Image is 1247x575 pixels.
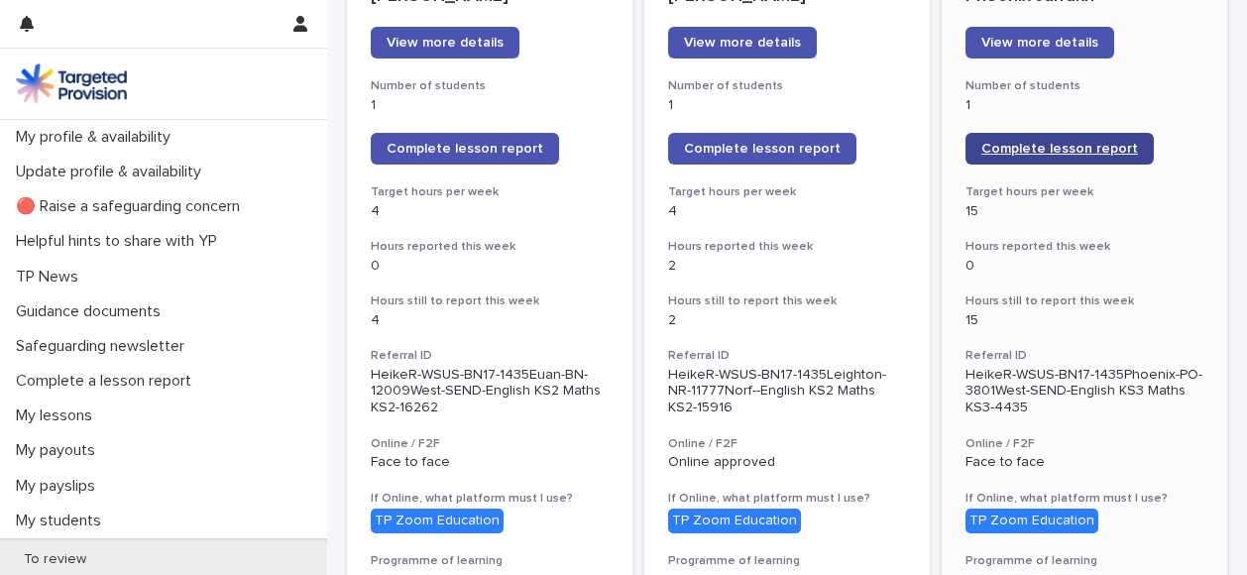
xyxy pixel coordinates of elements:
h3: Hours reported this week [965,239,1203,255]
p: 4 [371,312,609,329]
p: My payouts [8,441,111,460]
a: Complete lesson report [965,133,1154,165]
h3: Hours still to report this week [668,293,906,309]
p: 0 [965,258,1203,275]
p: 2 [668,258,906,275]
p: My payslips [8,477,111,496]
h3: If Online, what platform must I use? [668,491,906,507]
span: Complete lesson report [387,142,543,156]
h3: If Online, what platform must I use? [965,491,1203,507]
p: 15 [965,312,1203,329]
p: 🔴 Raise a safeguarding concern [8,197,256,216]
h3: Online / F2F [371,436,609,452]
a: Complete lesson report [668,133,856,165]
p: My students [8,512,117,530]
span: View more details [981,36,1098,50]
h3: Hours still to report this week [965,293,1203,309]
a: View more details [668,27,817,58]
a: View more details [965,27,1114,58]
p: TP News [8,268,94,287]
p: Online approved [668,454,906,471]
p: Safeguarding newsletter [8,337,200,356]
p: 1 [668,97,906,114]
p: To review [8,551,102,568]
h3: Referral ID [668,348,906,364]
div: TP Zoom Education [965,509,1098,533]
h3: Number of students [965,78,1203,94]
img: M5nRWzHhSzIhMunXDL62 [16,63,127,103]
p: My lessons [8,406,108,425]
span: View more details [387,36,504,50]
p: Guidance documents [8,302,176,321]
p: 1 [371,97,609,114]
p: Face to face [965,454,1203,471]
h3: Hours still to report this week [371,293,609,309]
div: TP Zoom Education [668,509,801,533]
h3: Referral ID [371,348,609,364]
h3: Number of students [668,78,906,94]
h3: Online / F2F [668,436,906,452]
p: HeikeR-WSUS-BN17-1435Euan-BN-12009West-SEND-English KS2 Maths KS2-16262 [371,367,609,416]
p: 2 [668,312,906,329]
h3: Referral ID [965,348,1203,364]
span: View more details [684,36,801,50]
p: Complete a lesson report [8,372,207,391]
h3: Hours reported this week [371,239,609,255]
p: Helpful hints to share with YP [8,232,233,251]
p: HeikeR-WSUS-BN17-1435Phoenix-PO-3801West-SEND-English KS3 Maths KS3-4435 [965,367,1203,416]
p: 4 [668,203,906,220]
p: My profile & availability [8,128,186,147]
a: Complete lesson report [371,133,559,165]
h3: Target hours per week [668,184,906,200]
h3: Target hours per week [371,184,609,200]
h3: Programme of learning [965,553,1203,569]
h3: Hours reported this week [668,239,906,255]
h3: Programme of learning [371,553,609,569]
p: HeikeR-WSUS-BN17-1435Leighton-NR-11777Norf--English KS2 Maths KS2-15916 [668,367,906,416]
div: TP Zoom Education [371,509,504,533]
span: Complete lesson report [981,142,1138,156]
h3: Target hours per week [965,184,1203,200]
h3: If Online, what platform must I use? [371,491,609,507]
p: Face to face [371,454,609,471]
span: Complete lesson report [684,142,841,156]
p: 4 [371,203,609,220]
p: 0 [371,258,609,275]
p: 1 [965,97,1203,114]
h3: Programme of learning [668,553,906,569]
a: View more details [371,27,519,58]
p: Update profile & availability [8,163,217,181]
p: 15 [965,203,1203,220]
h3: Online / F2F [965,436,1203,452]
h3: Number of students [371,78,609,94]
